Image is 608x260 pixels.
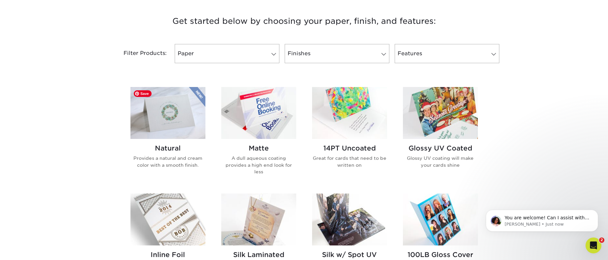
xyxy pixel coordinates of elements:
a: Finishes [285,44,389,63]
a: Glossy UV Coated Greeting Cards Glossy UV Coated Glossy UV coating will make your cards shine [403,87,478,186]
a: Paper [175,44,279,63]
a: Natural Greeting Cards Natural Provides a natural and cream color with a smooth finish. [130,87,205,186]
h2: Natural [130,144,205,152]
a: Matte Greeting Cards Matte A dull aqueous coating provides a high end look for less [221,87,296,186]
p: Glossy UV coating will make your cards shine [403,155,478,168]
img: Matte Greeting Cards [221,87,296,139]
h2: Silk Laminated [221,251,296,259]
a: 14PT Uncoated Greeting Cards 14PT Uncoated Great for cards that need to be written on [312,87,387,186]
iframe: Intercom live chat [586,238,601,253]
h2: Matte [221,144,296,152]
iframe: Intercom notifications message [476,196,608,242]
p: A dull aqueous coating provides a high end look for less [221,155,296,175]
p: Great for cards that need to be written on [312,155,387,168]
img: Silk Laminated Greeting Cards [221,194,296,245]
h2: Glossy UV Coated [403,144,478,152]
div: Filter Products: [106,44,172,63]
h2: Silk w/ Spot UV [312,251,387,259]
img: 14PT Uncoated Greeting Cards [312,87,387,139]
img: Glossy UV Coated Greeting Cards [403,87,478,139]
img: Natural Greeting Cards [130,87,205,139]
h2: 100LB Gloss Cover [403,251,478,259]
h3: Get started below by choosing your paper, finish, and features: [111,6,497,36]
img: Silk w/ Spot UV Greeting Cards [312,194,387,245]
span: Save [134,90,152,97]
h2: 14PT Uncoated [312,144,387,152]
img: New Product [189,87,205,107]
img: Inline Foil Greeting Cards [130,194,205,245]
p: Provides a natural and cream color with a smooth finish. [130,155,205,168]
a: Features [395,44,499,63]
h2: Inline Foil [130,251,205,259]
span: 2 [599,238,604,243]
img: 100LB Gloss Cover Greeting Cards [403,194,478,245]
